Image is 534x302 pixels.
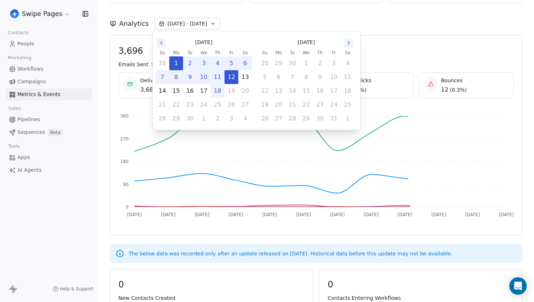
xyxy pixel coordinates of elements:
tspan: [DATE] [161,212,176,217]
button: Monday, October 6th, 2025 [272,71,285,84]
th: Wednesday [197,49,211,56]
tspan: [DATE] [296,212,311,217]
button: Tuesday, September 23rd, 2025 [183,98,197,111]
button: Wednesday, September 24th, 2025 [197,98,210,111]
tspan: [DATE] [127,212,142,217]
button: Friday, October 10th, 2025 [327,71,340,84]
button: Saturday, September 20th, 2025 [239,84,252,98]
button: Tuesday, October 21st, 2025 [286,98,299,111]
a: Apps [6,151,92,163]
button: Friday, September 19th, 2025 [225,84,238,98]
span: ( 0.3% ) [450,86,467,94]
button: Monday, September 1st, 2025, selected [170,57,183,70]
button: Wednesday, October 8th, 2025 [300,71,313,84]
th: Monday [169,49,183,56]
button: Wednesday, September 17th, 2025 [197,84,210,98]
button: Friday, October 31st, 2025 [327,112,340,125]
button: Friday, September 5th, 2025, selected [225,57,238,70]
button: Go to the Next Month [344,39,353,47]
button: Sunday, September 21st, 2025 [156,98,169,111]
img: user_01J93QE9VH11XXZQZDP4TWZEES.jpg [10,9,19,18]
tspan: [DATE] [330,212,345,217]
button: Tuesday, October 28th, 2025 [286,112,299,125]
button: Tuesday, September 16th, 2025 [183,84,197,98]
button: Sunday, September 28th, 2025 [258,57,271,70]
button: Today, Thursday, September 18th, 2025 [211,84,224,98]
tspan: [DATE] [397,212,412,217]
button: Wednesday, September 3rd, 2025, selected [197,57,210,70]
th: Thursday [211,49,224,56]
button: Tuesday, September 30th, 2025 [183,112,197,125]
button: Thursday, September 25th, 2025 [211,98,224,111]
table: September 2025 [155,49,252,126]
tspan: 180 [120,159,129,164]
span: Apps [17,154,30,161]
span: Delivered [140,77,177,84]
button: Friday, September 12th, 2025, selected [225,71,238,84]
button: Sunday, October 12th, 2025 [258,84,271,98]
span: Pipelines [17,116,40,123]
button: Sunday, September 7th, 2025, selected [156,71,169,84]
button: Monday, October 20th, 2025 [272,98,285,111]
button: Sunday, September 14th, 2025 [156,84,169,98]
button: Saturday, November 1st, 2025 [341,112,354,125]
span: Bounces [441,77,467,84]
button: Swipe Pages [9,8,72,20]
button: Thursday, October 2nd, 2025 [211,112,224,125]
button: Monday, September 22nd, 2025 [170,98,183,111]
p: The below data was recorded only after an update released on [DATE]. Historical data before this ... [129,250,453,257]
th: Friday [327,49,341,56]
button: Wednesday, October 1st, 2025 [197,112,210,125]
button: Thursday, October 23rd, 2025 [313,98,327,111]
a: Pipelines [6,114,92,126]
tspan: 270 [120,136,129,142]
button: [DATE] - [DATE] [154,18,220,29]
th: Thursday [313,49,327,56]
span: from [DATE] to [DATE] (SGT). [151,61,224,68]
span: Swipe Pages [22,9,62,19]
button: Tuesday, September 2nd, 2025, selected [183,57,197,70]
span: [DATE] [298,39,315,46]
button: Saturday, October 4th, 2025 [341,57,354,70]
button: Tuesday, October 7th, 2025 [286,71,299,84]
button: Saturday, October 4th, 2025 [239,112,252,125]
button: Thursday, October 16th, 2025 [313,84,327,98]
button: Wednesday, October 29th, 2025 [300,112,313,125]
button: Saturday, October 25th, 2025 [341,98,354,111]
button: Friday, October 3rd, 2025 [327,57,340,70]
tspan: [DATE] [465,212,480,217]
button: Saturday, September 6th, 2025, selected [239,57,252,70]
tspan: [DATE] [499,212,514,217]
th: Sunday [155,49,169,56]
button: Saturday, October 11th, 2025 [341,71,354,84]
th: Saturday [238,49,252,56]
tspan: [DATE] [364,212,379,217]
button: Go to the Previous Month [157,39,166,47]
th: Monday [272,49,286,56]
span: Workflows [17,65,44,73]
span: Metrics & Events [17,91,60,98]
tspan: 0 [126,204,129,210]
button: Sunday, October 19th, 2025 [258,98,271,111]
span: Marketing [5,52,35,63]
a: Campaigns [6,76,92,88]
tspan: [DATE] [432,212,446,217]
th: Saturday [341,49,355,56]
span: 3,684 [140,86,157,94]
button: Saturday, September 27th, 2025 [239,98,252,111]
span: 12 [441,86,448,94]
span: AI Agents [17,166,42,174]
button: Tuesday, October 14th, 2025 [286,84,299,98]
span: New Contacts Created [118,294,304,302]
button: Wednesday, October 15th, 2025 [300,84,313,98]
span: Contacts [5,27,32,38]
th: Tuesday [286,49,299,56]
a: AI Agents [6,164,92,176]
button: Friday, October 3rd, 2025 [225,112,238,125]
span: Analytics [119,19,149,28]
button: Monday, September 8th, 2025, selected [170,71,183,84]
a: People [6,38,92,50]
button: Monday, September 29th, 2025 [272,57,285,70]
button: Friday, October 24th, 2025 [327,98,340,111]
a: Help & Support [53,286,93,292]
